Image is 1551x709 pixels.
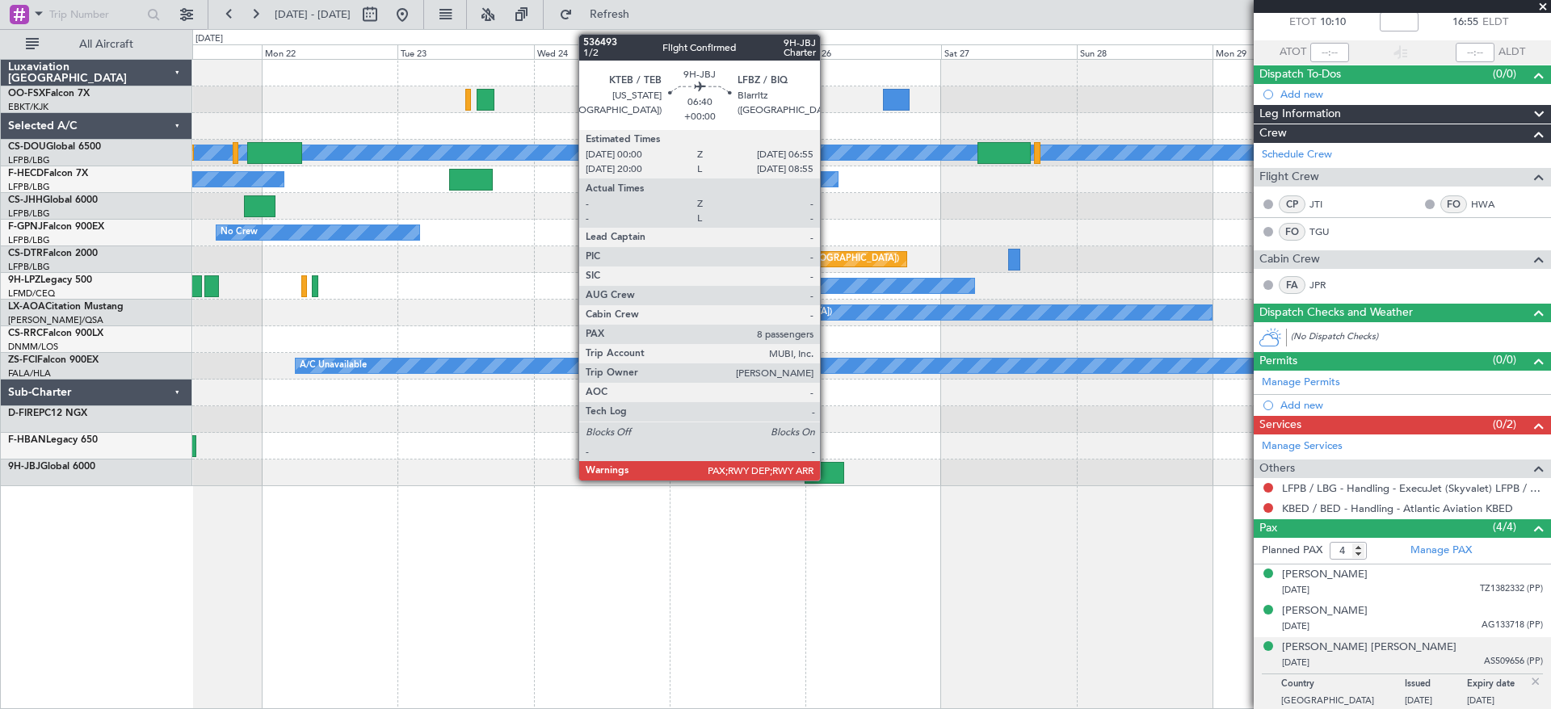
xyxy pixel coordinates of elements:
a: TGU [1309,224,1346,239]
span: Cabin Crew [1259,250,1320,269]
span: CS-JHH [8,195,43,205]
span: 16:55 [1452,15,1478,31]
div: No Crew [775,274,813,298]
a: F-HBANLegacy 650 [8,435,98,445]
div: FO [1279,223,1305,241]
a: OO-FSXFalcon 7X [8,89,90,99]
a: LFPB / LBG - Handling - ExecuJet (Skyvalet) LFPB / LBG [1282,481,1543,495]
span: (0/2) [1493,416,1516,433]
div: Add new [1280,398,1543,412]
span: Pax [1259,519,1277,538]
span: CS-DOU [8,142,46,152]
a: CS-DOUGlobal 6500 [8,142,101,152]
span: TZ1382332 (PP) [1480,582,1543,596]
a: ZS-FCIFalcon 900EX [8,355,99,365]
a: F-HECDFalcon 7X [8,169,88,178]
span: Services [1259,416,1301,434]
span: LX-AOA [8,302,45,312]
div: Add new [1280,87,1543,101]
div: [PERSON_NAME] [1282,567,1368,583]
span: 10:10 [1320,15,1346,31]
img: close [1528,674,1543,689]
a: Manage Services [1262,438,1343,455]
a: LFPB/LBG [8,234,50,246]
div: Mon 22 [262,44,397,59]
span: ETOT [1289,15,1316,31]
a: CS-DTRFalcon 2000 [8,249,98,258]
div: No Crew [221,220,258,245]
span: (0/0) [1493,65,1516,82]
div: No Crew [640,167,677,191]
div: (No Dispatch Checks) [1291,330,1551,347]
a: [PERSON_NAME]/QSA [8,314,103,326]
span: Permits [1259,352,1297,371]
div: [DATE] [195,32,223,46]
a: Manage PAX [1410,543,1472,559]
span: F-HBAN [8,435,46,445]
span: AS509656 (PP) [1484,655,1543,669]
span: 9H-LPZ [8,275,40,285]
span: 9H-JBJ [8,462,40,472]
span: (4/4) [1493,518,1516,535]
div: Planned Maint Nice ([GEOGRAPHIC_DATA]) [719,247,899,271]
span: [DATE] [1282,584,1309,596]
div: FO [1440,195,1467,213]
div: Sun 28 [1077,44,1213,59]
div: Wed 24 [534,44,670,59]
label: Planned PAX [1262,543,1322,559]
span: [DATE] [1282,657,1309,669]
a: LFMD/CEQ [8,287,55,300]
a: 9H-JBJGlobal 6000 [8,462,95,472]
div: A/C Unavailable [300,354,367,378]
input: Trip Number [49,2,142,27]
span: AG133718 (PP) [1482,619,1543,632]
span: Leg Information [1259,105,1341,124]
button: Refresh [552,2,649,27]
p: Expiry date [1467,678,1529,694]
a: LFPB/LBG [8,261,50,273]
div: Sat 27 [941,44,1077,59]
a: JTI [1309,197,1346,212]
a: LFPB/LBG [8,208,50,220]
a: CS-JHHGlobal 6000 [8,195,98,205]
button: All Aircraft [18,31,175,57]
a: KBED / BED - Handling - Atlantic Aviation KBED [1282,501,1513,515]
a: Manage Permits [1262,375,1340,391]
div: Mon 29 [1213,44,1348,59]
a: F-GPNJFalcon 900EX [8,222,104,232]
span: Dispatch Checks and Weather [1259,304,1413,322]
a: JPR [1309,278,1346,292]
div: [PERSON_NAME] [PERSON_NAME] [1282,640,1456,656]
a: HWA [1471,197,1507,212]
div: No Crew Nice ([GEOGRAPHIC_DATA]) [674,300,832,325]
span: Dispatch To-Dos [1259,65,1341,84]
div: Tue 23 [397,44,533,59]
span: OO-FSX [8,89,45,99]
a: CS-RRCFalcon 900LX [8,329,103,338]
span: [DATE] [1282,620,1309,632]
a: Schedule Crew [1262,147,1332,163]
a: EBKT/KJK [8,101,48,113]
span: Others [1259,459,1295,478]
span: (0/0) [1493,351,1516,368]
span: Crew [1259,124,1287,143]
span: F-GPNJ [8,222,43,232]
div: [PERSON_NAME] [1282,603,1368,619]
span: Refresh [576,9,644,20]
a: LX-AOACitation Mustang [8,302,124,312]
a: FALA/HLA [8,367,51,380]
div: Sun 21 [126,44,262,59]
a: D-FIREPC12 NGX [8,409,87,418]
span: ELDT [1482,15,1508,31]
span: D-FIRE [8,409,39,418]
p: Issued [1405,678,1467,694]
p: Country [1281,678,1405,694]
a: LFPB/LBG [8,181,50,193]
span: ZS-FCI [8,355,37,365]
span: ATOT [1280,44,1306,61]
span: F-HECD [8,169,44,178]
a: DNMM/LOS [8,341,58,353]
div: CP [1279,195,1305,213]
span: CS-DTR [8,249,43,258]
span: CS-RRC [8,329,43,338]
